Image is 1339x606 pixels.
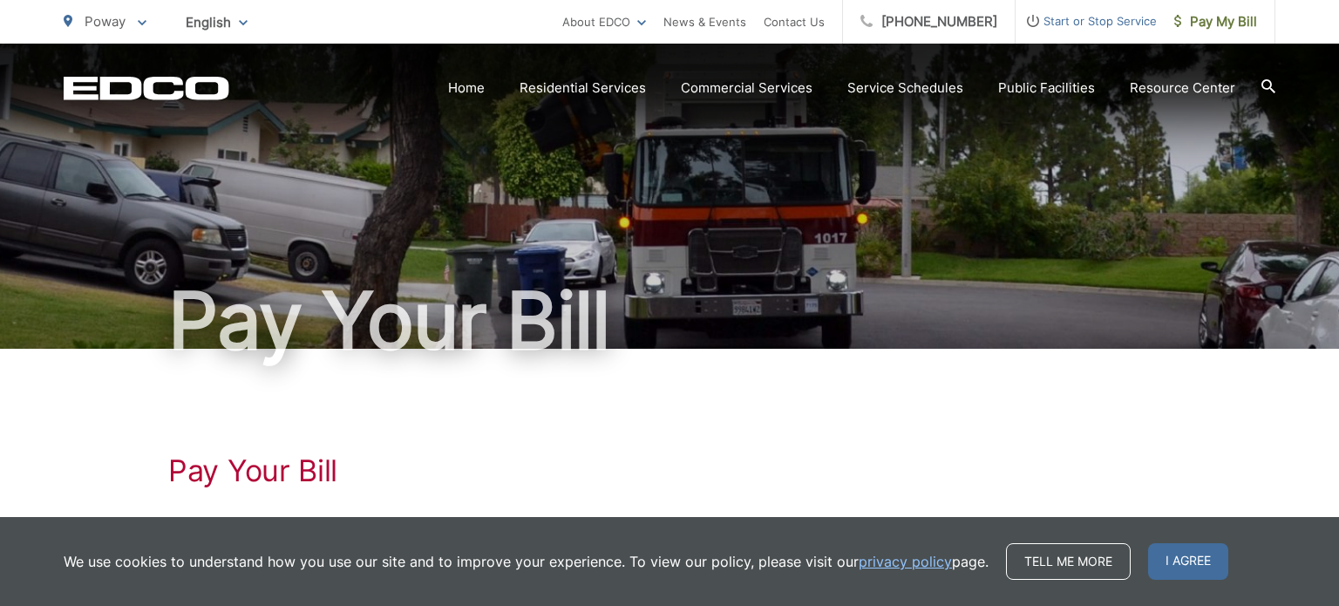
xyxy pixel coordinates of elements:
[847,78,963,99] a: Service Schedules
[859,551,952,572] a: privacy policy
[520,78,646,99] a: Residential Services
[562,11,646,32] a: About EDCO
[764,11,825,32] a: Contact Us
[85,13,126,30] span: Poway
[1130,78,1235,99] a: Resource Center
[998,78,1095,99] a: Public Facilities
[173,7,261,37] span: English
[64,76,229,100] a: EDCD logo. Return to the homepage.
[64,277,1275,364] h1: Pay Your Bill
[168,514,1171,535] p: to View, Pay, and Manage Your Bill Online
[1148,543,1228,580] span: I agree
[64,551,989,572] p: We use cookies to understand how you use our site and to improve your experience. To view our pol...
[168,514,233,535] a: Click Here
[1174,11,1257,32] span: Pay My Bill
[1006,543,1131,580] a: Tell me more
[681,78,812,99] a: Commercial Services
[448,78,485,99] a: Home
[663,11,746,32] a: News & Events
[168,453,1171,488] h1: Pay Your Bill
